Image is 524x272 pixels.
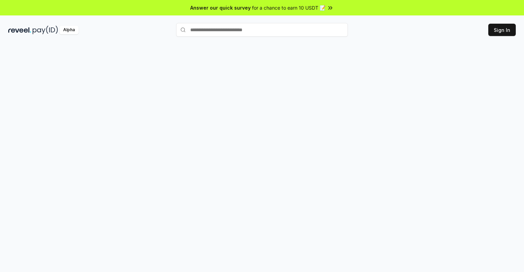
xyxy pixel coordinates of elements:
[59,26,79,34] div: Alpha
[488,24,516,36] button: Sign In
[8,26,31,34] img: reveel_dark
[33,26,58,34] img: pay_id
[190,4,251,11] span: Answer our quick survey
[252,4,326,11] span: for a chance to earn 10 USDT 📝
